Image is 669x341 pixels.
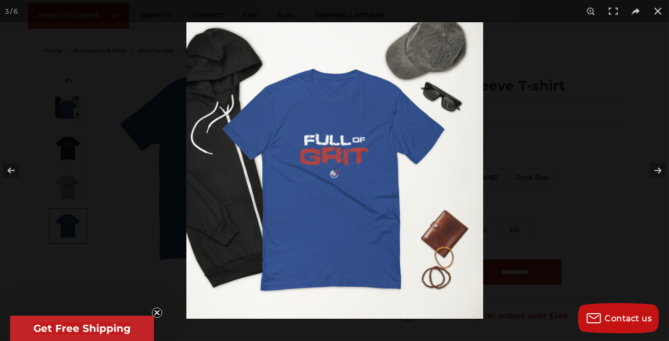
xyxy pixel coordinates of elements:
button: Contact us [578,303,659,333]
button: Close teaser [152,308,162,318]
img: mockup-103a77e9__40755.1598903592.jpg [186,22,483,319]
span: Contact us [605,314,652,323]
div: Get Free ShippingClose teaser [10,316,154,341]
span: Get Free Shipping [33,322,131,334]
button: Next (arrow right) [634,145,669,196]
